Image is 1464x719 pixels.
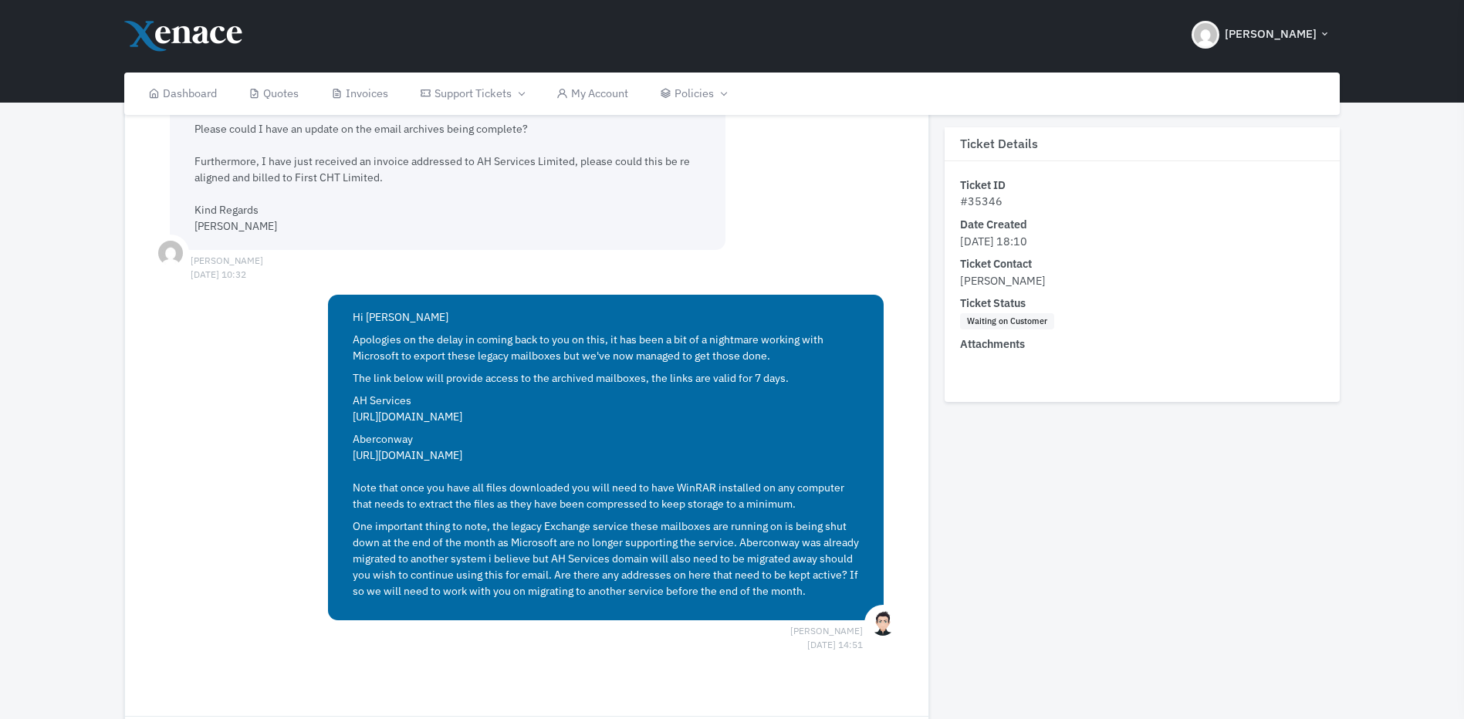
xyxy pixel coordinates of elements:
h3: Ticket Details [945,127,1340,161]
a: Support Tickets [404,73,540,115]
p: The link below will provide access to the archived mailboxes, the links are valid for 7 days. [353,370,859,387]
span: [PERSON_NAME] [DATE] 14:51 [790,624,863,638]
dt: Date Created [960,216,1324,233]
p: Hi [PERSON_NAME] [353,309,859,326]
span: #35346 [960,194,1002,209]
dt: Attachments [960,336,1324,353]
span: [PERSON_NAME] [1225,25,1317,43]
span: [DATE] 18:10 [960,234,1027,248]
dt: Ticket ID [960,177,1324,194]
a: Quotes [232,73,315,115]
p: One important thing to note, the legacy Exchange service these mailboxes are running on is being ... [353,518,859,599]
p: Aberconway Note that once you have all files downloaded you will need to have WinRAR installed on... [353,431,859,512]
dt: Ticket Contact [960,256,1324,273]
span: [PERSON_NAME] [DATE] 10:32 [191,254,263,268]
dt: Ticket Status [960,295,1324,312]
button: [PERSON_NAME] [1182,8,1340,62]
p: AH Services [353,393,859,425]
a: My Account [540,73,644,115]
a: Invoices [315,73,404,115]
a: Policies [644,73,742,115]
a: [URL][DOMAIN_NAME] [353,410,462,424]
span: Hi [PERSON_NAME] Please could I have an update on the email archives being complete? Furthermore,... [194,89,690,233]
p: Apologies on the delay in coming back to you on this, it has been a bit of a nightmare working wi... [353,332,859,364]
a: Dashboard [132,73,233,115]
img: Header Avatar [1192,21,1219,49]
span: [PERSON_NAME] [960,273,1046,288]
a: [URL][DOMAIN_NAME] [353,448,462,462]
span: Waiting on Customer [960,313,1053,330]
